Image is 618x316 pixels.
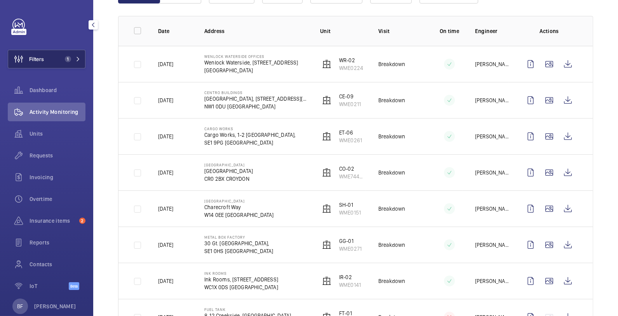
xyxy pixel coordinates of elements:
[204,95,308,103] p: [GEOGRAPHIC_DATA], [STREET_ADDRESS][PERSON_NAME]
[30,195,85,203] span: Overtime
[158,205,173,213] p: [DATE]
[204,103,308,110] p: NW1 0DU [GEOGRAPHIC_DATA]
[29,55,44,63] span: Filters
[378,277,406,285] p: Breakdown
[378,133,406,140] p: Breakdown
[339,136,362,144] p: WME0261
[158,133,173,140] p: [DATE]
[17,302,23,310] p: BF
[30,239,85,246] span: Reports
[475,169,509,176] p: [PERSON_NAME]
[378,27,424,35] p: Visit
[475,27,509,35] p: Engineer
[475,96,509,104] p: [PERSON_NAME]
[339,93,361,100] p: CE-09
[158,60,173,68] p: [DATE]
[475,60,509,68] p: [PERSON_NAME]
[378,96,406,104] p: Breakdown
[339,165,366,173] p: CO-02
[158,277,173,285] p: [DATE]
[339,173,366,180] p: WME74480455
[30,130,85,138] span: Units
[30,108,85,116] span: Activity Monitoring
[79,218,85,224] span: 2
[204,283,278,291] p: WC1X 0DS [GEOGRAPHIC_DATA]
[339,273,361,281] p: IR-02
[30,173,85,181] span: Invoicing
[475,241,509,249] p: [PERSON_NAME]
[204,139,296,147] p: SE1 9PG [GEOGRAPHIC_DATA]
[158,241,173,249] p: [DATE]
[204,203,274,211] p: Charecroft Way
[204,131,296,139] p: Cargo Works, 1-2 [GEOGRAPHIC_DATA],
[8,50,85,68] button: Filters1
[378,205,406,213] p: Breakdown
[30,217,76,225] span: Insurance items
[69,282,79,290] span: Beta
[158,96,173,104] p: [DATE]
[339,201,361,209] p: SH-01
[204,239,273,247] p: 30 Gt. [GEOGRAPHIC_DATA],
[378,241,406,249] p: Breakdown
[378,60,406,68] p: Breakdown
[30,260,85,268] span: Contacts
[322,96,331,105] img: elevator.svg
[339,245,362,253] p: WME0271
[30,152,85,159] span: Requests
[322,276,331,286] img: elevator.svg
[204,276,278,283] p: Ink Rooms, [STREET_ADDRESS]
[204,271,278,276] p: Ink Rooms
[204,175,253,183] p: CR0 2BX CROYDON
[339,237,362,245] p: GG-01
[30,86,85,94] span: Dashboard
[204,211,274,219] p: W14 0EE [GEOGRAPHIC_DATA]
[204,90,308,95] p: Centro Buildings
[204,126,296,131] p: Cargo Works
[204,27,308,35] p: Address
[436,27,463,35] p: On time
[204,66,298,74] p: [GEOGRAPHIC_DATA]
[339,100,361,108] p: WME0211
[204,54,298,59] p: Wenlock Waterside Offices
[204,307,291,312] p: Fuel Tank
[475,205,509,213] p: [PERSON_NAME]
[204,59,298,66] p: Wenlock Waterside, [STREET_ADDRESS]
[521,27,577,35] p: Actions
[34,302,76,310] p: [PERSON_NAME]
[339,56,363,64] p: WR-02
[158,27,192,35] p: Date
[339,64,363,72] p: WME0224
[204,235,273,239] p: Metal Box Factory
[322,240,331,250] img: elevator.svg
[322,132,331,141] img: elevator.svg
[65,56,71,62] span: 1
[204,199,274,203] p: [GEOGRAPHIC_DATA]
[204,167,253,175] p: [GEOGRAPHIC_DATA]
[322,59,331,69] img: elevator.svg
[378,169,406,176] p: Breakdown
[339,281,361,289] p: WME0141
[204,247,273,255] p: SE1 0HS [GEOGRAPHIC_DATA]
[320,27,366,35] p: Unit
[339,209,361,216] p: WME0151
[158,169,173,176] p: [DATE]
[322,204,331,213] img: elevator.svg
[339,129,362,136] p: ET-06
[475,133,509,140] p: [PERSON_NAME]
[30,282,69,290] span: IoT
[322,168,331,177] img: elevator.svg
[475,277,509,285] p: [PERSON_NAME]
[204,162,253,167] p: [GEOGRAPHIC_DATA]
